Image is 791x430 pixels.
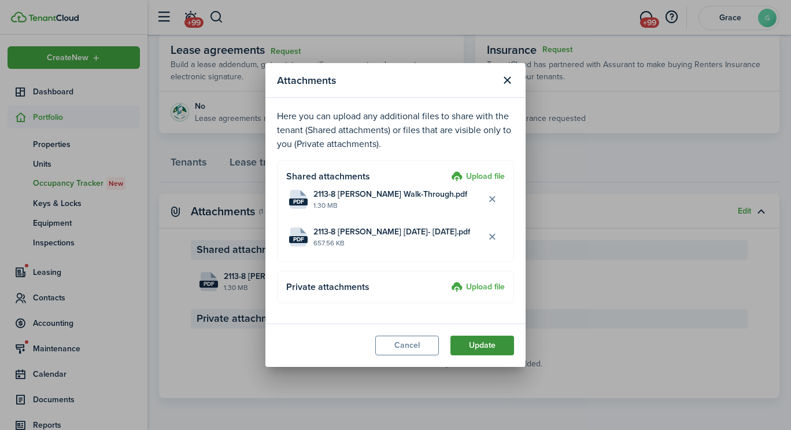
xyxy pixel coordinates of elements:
modal-title: Attachments [277,69,494,91]
file-size: 657.56 KB [313,238,482,248]
h4: Shared attachments [286,170,447,183]
file-extension: pdf [289,236,308,243]
button: Delete file [482,190,502,210]
file-size: 1.30 MB [313,200,482,211]
button: Update [450,336,514,355]
file-icon: File [289,227,308,247]
span: 2113-8 [PERSON_NAME] [DATE]- [DATE].pdf [313,226,470,238]
button: Delete file [482,227,502,247]
button: Cancel [375,336,439,355]
h4: Private attachments [286,280,447,294]
span: 2113-8 [PERSON_NAME] Walk-Through.pdf [313,188,467,200]
file-extension: pdf [289,199,308,205]
file-icon: File [289,190,308,209]
p: Here you can upload any additional files to share with the tenant (Shared attachments) or files t... [277,109,514,151]
button: Close modal [497,71,517,90]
